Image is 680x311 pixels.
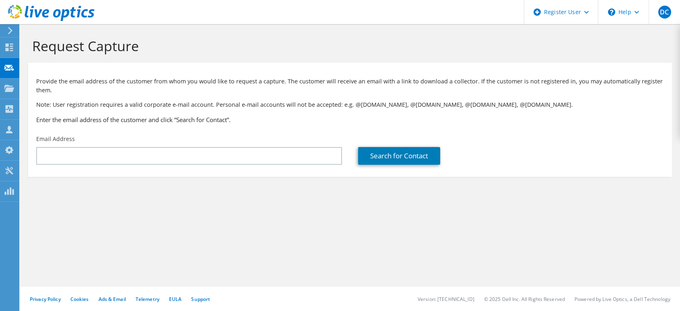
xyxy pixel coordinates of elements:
li: Version: [TECHNICAL_ID] [418,296,474,303]
span: DC [658,6,671,19]
a: Privacy Policy [30,296,61,303]
h1: Request Capture [32,37,664,54]
a: Search for Contact [358,147,440,165]
p: Note: User registration requires a valid corporate e-mail account. Personal e-mail accounts will ... [36,100,664,109]
a: Ads & Email [99,296,126,303]
a: EULA [169,296,181,303]
svg: \n [608,8,615,16]
li: Powered by Live Optics, a Dell Technology [575,296,670,303]
a: Cookies [70,296,89,303]
a: Support [191,296,210,303]
p: Provide the email address of the customer from whom you would like to request a capture. The cust... [36,77,664,95]
li: © 2025 Dell Inc. All Rights Reserved [484,296,565,303]
label: Email Address [36,135,75,143]
h3: Enter the email address of the customer and click “Search for Contact”. [36,115,664,124]
a: Telemetry [136,296,159,303]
